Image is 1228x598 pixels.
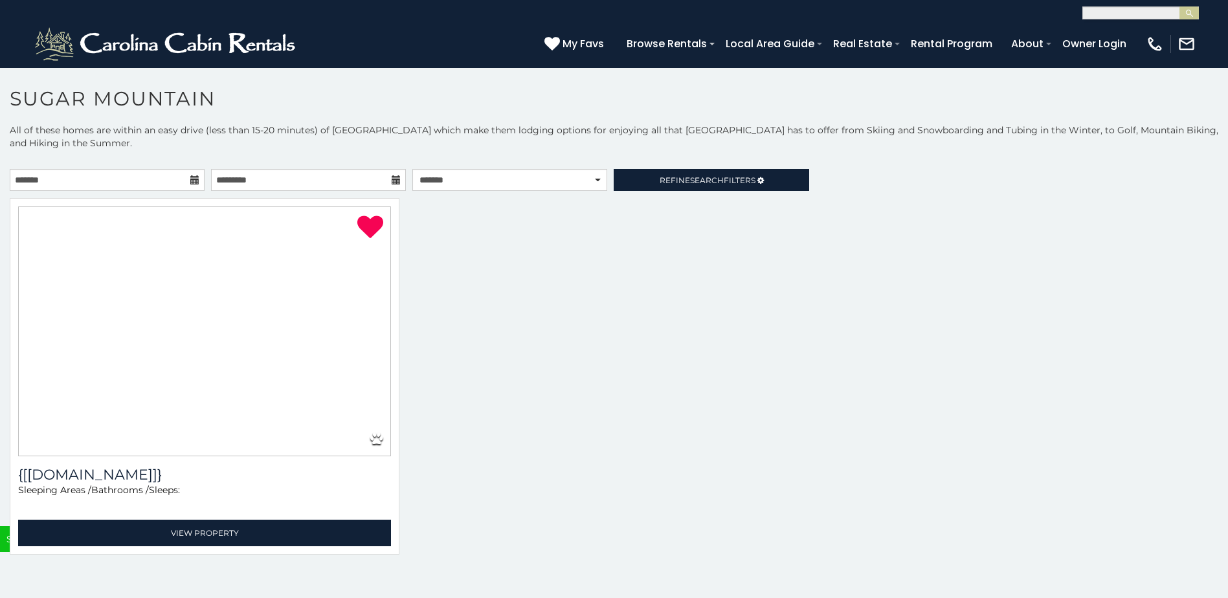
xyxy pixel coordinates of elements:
h3: {[getUnitName(property)]} [18,466,391,483]
a: RefineSearchFilters [614,169,809,191]
a: Real Estate [827,32,899,55]
img: mail-regular-white.png [1178,35,1196,53]
img: White-1-2.png [32,25,301,63]
img: phone-regular-white.png [1146,35,1164,53]
a: Local Area Guide [719,32,821,55]
a: View Property [18,520,391,546]
a: Rental Program [904,32,999,55]
a: About [1005,32,1050,55]
span: My Favs [563,36,604,52]
div: Sleeping Areas / Bathrooms / Sleeps: [18,483,391,516]
a: My Favs [544,36,607,52]
a: Remove from favorites [357,214,383,241]
a: Browse Rentals [620,32,713,55]
a: Owner Login [1056,32,1133,55]
span: Search [690,175,724,185]
span: Refine Filters [660,175,755,185]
